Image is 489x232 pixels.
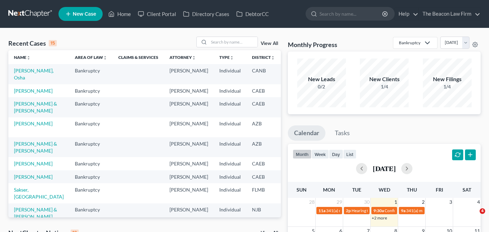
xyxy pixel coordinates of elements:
[246,170,281,183] td: CAEB
[14,55,31,60] a: Nameunfold_more
[230,56,234,60] i: unfold_more
[246,84,281,97] td: CAEB
[343,149,356,159] button: list
[69,203,113,230] td: Bankruptcy
[406,208,473,213] span: 341(a) meeting for [PERSON_NAME]
[288,125,325,141] a: Calendar
[281,203,315,230] td: 7
[281,64,315,84] td: 7
[14,174,53,180] a: [PERSON_NAME]
[246,203,281,230] td: NJB
[281,97,315,117] td: 7
[105,8,134,20] a: Home
[164,117,214,137] td: [PERSON_NAME]
[363,198,370,206] span: 30
[69,64,113,84] td: Bankruptcy
[297,187,307,193] span: Sun
[192,56,196,60] i: unfold_more
[423,75,472,83] div: New Filings
[69,183,113,203] td: Bankruptcy
[281,157,315,170] td: 13
[69,170,113,183] td: Bankruptcy
[214,183,246,203] td: Individual
[246,157,281,170] td: CAEB
[233,8,272,20] a: DebtorCC
[49,40,57,46] div: 15
[394,198,398,206] span: 1
[281,117,315,137] td: 7
[164,97,214,117] td: [PERSON_NAME]
[281,183,315,203] td: 7
[8,39,57,47] div: Recent Cases
[352,208,447,213] span: Hearing for [PERSON_NAME] and [PERSON_NAME]
[214,84,246,97] td: Individual
[288,40,337,49] h3: Monthly Progress
[323,187,335,193] span: Mon
[476,198,481,206] span: 4
[360,83,409,90] div: 1/4
[352,187,361,193] span: Tue
[372,215,387,221] a: +2 more
[14,88,53,94] a: [PERSON_NAME]
[14,207,57,226] a: [PERSON_NAME] & [PERSON_NAME], [PERSON_NAME]
[14,187,64,200] a: Sakser, [GEOGRAPHIC_DATA]
[69,84,113,97] td: Bankruptcy
[164,84,214,97] td: [PERSON_NAME]
[281,137,315,157] td: 7
[308,198,315,206] span: 28
[69,117,113,137] td: Bankruptcy
[419,8,480,20] a: The Beacon Law Firm
[73,11,96,17] span: New Case
[113,50,164,64] th: Claims & Services
[360,75,409,83] div: New Clients
[465,208,482,225] iframe: Intercom live chat
[246,64,281,84] td: CANB
[281,170,315,183] td: 13
[209,37,258,47] input: Search by name...
[214,170,246,183] td: Individual
[373,165,396,172] h2: [DATE]
[164,183,214,203] td: [PERSON_NAME]
[180,8,233,20] a: Directory Cases
[346,208,351,213] span: 2p
[401,208,405,213] span: 9a
[214,157,246,170] td: Individual
[297,83,346,90] div: 0/2
[214,64,246,84] td: Individual
[271,56,275,60] i: unfold_more
[164,64,214,84] td: [PERSON_NAME]
[69,137,113,157] td: Bankruptcy
[336,198,343,206] span: 29
[373,208,384,213] span: 9:30a
[134,8,180,20] a: Client Portal
[379,187,390,193] span: Wed
[329,149,343,159] button: day
[164,170,214,183] td: [PERSON_NAME]
[320,7,383,20] input: Search by name...
[69,97,113,117] td: Bankruptcy
[326,208,393,213] span: 341(a) meeting for [PERSON_NAME]
[26,56,31,60] i: unfold_more
[329,125,356,141] a: Tasks
[252,55,275,60] a: Districtunfold_more
[214,117,246,137] td: Individual
[14,121,53,126] a: [PERSON_NAME]
[297,75,346,83] div: New Leads
[69,157,113,170] td: Bankruptcy
[75,55,107,60] a: Area of Lawunfold_more
[395,8,418,20] a: Help
[214,137,246,157] td: Individual
[14,161,53,167] a: [PERSON_NAME]
[219,55,234,60] a: Typeunfold_more
[463,187,471,193] span: Sat
[246,97,281,117] td: CAEB
[103,56,107,60] i: unfold_more
[480,208,485,214] span: 4
[423,83,472,90] div: 1/4
[246,117,281,137] td: AZB
[449,198,453,206] span: 3
[421,198,425,206] span: 2
[169,55,196,60] a: Attorneyunfold_more
[261,41,278,46] a: View All
[164,157,214,170] td: [PERSON_NAME]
